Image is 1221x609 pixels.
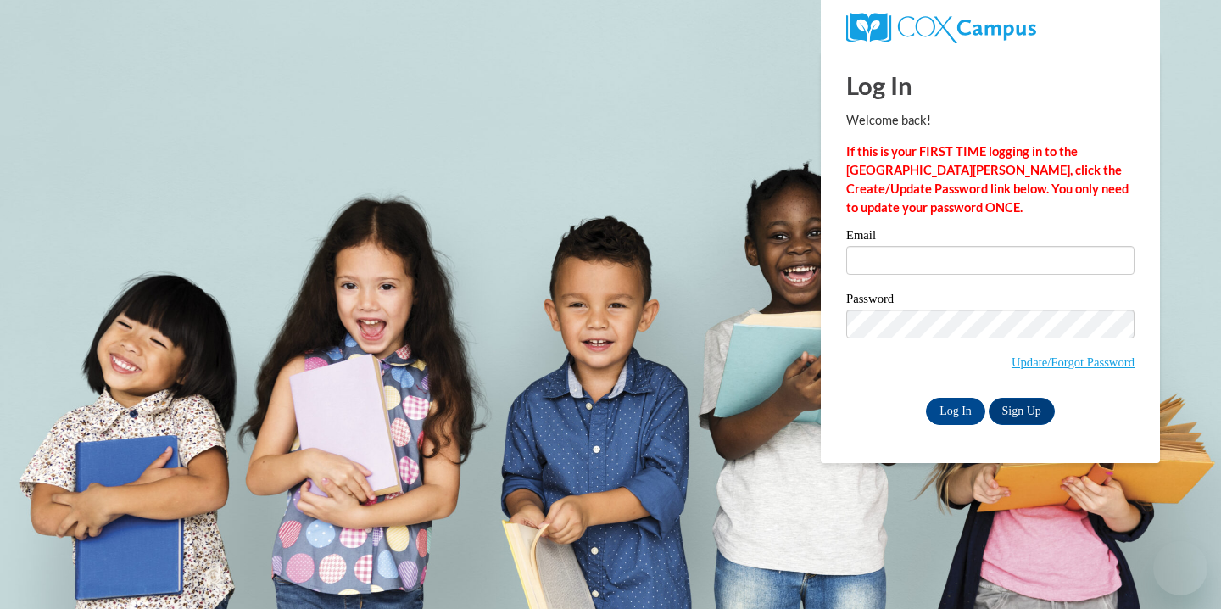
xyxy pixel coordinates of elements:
p: Welcome back! [846,111,1135,130]
a: COX Campus [846,13,1135,43]
iframe: Button to launch messaging window [1153,541,1207,595]
strong: If this is your FIRST TIME logging in to the [GEOGRAPHIC_DATA][PERSON_NAME], click the Create/Upd... [846,144,1129,215]
label: Email [846,229,1135,246]
img: COX Campus [846,13,1036,43]
h1: Log In [846,68,1135,103]
a: Sign Up [989,398,1055,425]
a: Update/Forgot Password [1012,355,1135,369]
label: Password [846,293,1135,310]
input: Log In [926,398,985,425]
